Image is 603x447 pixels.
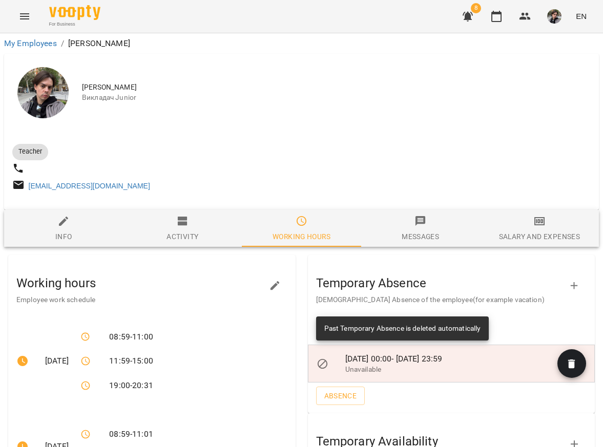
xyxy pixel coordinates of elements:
nav: breadcrumb [4,37,599,50]
span: 11:59 - 15:00 [109,355,153,367]
div: Messages [402,230,439,243]
span: 08:59 - 11:01 [109,428,153,440]
p: Unavailable [345,365,558,375]
a: [EMAIL_ADDRESS][DOMAIN_NAME] [29,182,150,190]
span: 08:59 - 11:00 [109,331,153,343]
span: [DATE] 00:00 - [DATE] 23:59 [345,354,443,364]
span: EN [576,11,587,22]
h3: Working hours [16,276,271,290]
div: Salary and Expenses [499,230,580,243]
span: Викладач Junior [82,93,591,103]
div: Activity [167,230,198,243]
img: 3324ceff06b5eb3c0dd68960b867f42f.jpeg [547,9,562,24]
span: Absence [324,390,357,402]
span: Teacher [12,147,48,156]
span: 8 [471,3,481,13]
img: Voopty Logo [49,5,100,20]
h3: Temporary Absence [316,276,571,290]
button: Menu [12,4,37,29]
span: 19:00 - 20:31 [109,379,153,392]
span: [PERSON_NAME] [82,82,591,93]
button: EN [572,7,591,26]
li: / [61,37,64,50]
div: Working hours [273,230,330,243]
a: My Employees [4,38,57,48]
img: Микита [17,67,69,118]
span: For Business [49,21,100,28]
p: [DEMOGRAPHIC_DATA] Absence of the employee(for example vacation) [316,295,571,305]
p: [PERSON_NAME] [68,37,130,50]
p: Employee work schedule [16,295,271,305]
button: Absence [316,387,365,405]
div: Past Temporary Absence is deleted automatically [324,320,481,338]
span: [DATE] [45,355,64,367]
div: Info [55,230,72,243]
